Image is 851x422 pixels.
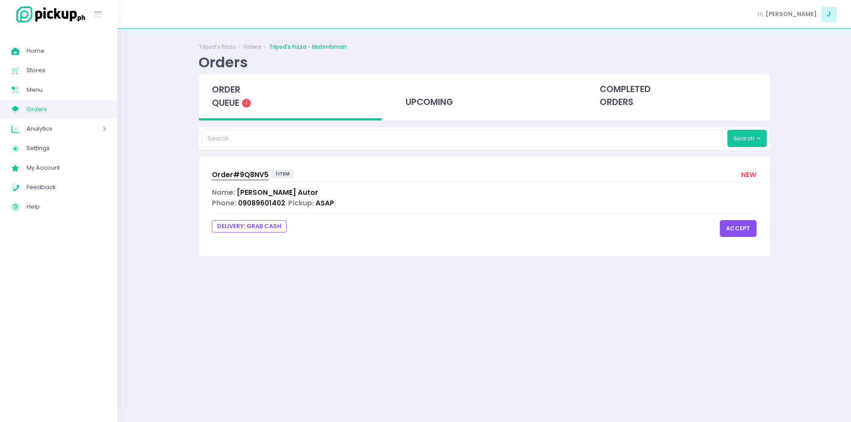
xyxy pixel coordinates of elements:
[393,74,576,118] div: upcoming
[587,74,770,118] div: completed orders
[238,198,285,208] span: 09089601402
[237,188,318,197] span: [PERSON_NAME] Autor
[212,84,240,109] span: order queue
[316,198,334,208] span: ASAP
[212,170,269,182] a: Order#9Q8NV5
[212,220,287,232] span: DELIVERY: grab CASH
[243,43,262,51] a: Orders
[27,201,106,213] span: Help
[271,170,294,178] span: 1 item
[11,5,86,24] img: logo
[242,99,251,108] span: 1
[741,170,757,182] div: new
[288,198,314,208] span: Pickup:
[269,43,347,51] a: Tripod's Pizza - Matimtiman
[212,198,236,208] span: Phone:
[27,162,106,174] span: My Account
[212,188,235,197] span: Name:
[720,220,757,237] button: accept
[27,104,106,115] span: Orders
[727,130,767,147] button: Search
[199,43,236,51] a: Tripod's Pizza
[199,54,248,71] div: Orders
[27,45,106,57] span: Home
[765,10,817,19] span: [PERSON_NAME]
[27,143,106,154] span: Settings
[27,182,106,193] span: Feedback
[202,130,723,147] input: Search
[27,123,78,135] span: Analytics
[821,7,837,22] span: J
[27,65,106,76] span: Stores
[757,10,764,19] span: Hi,
[212,170,269,179] span: Order# 9Q8NV5
[27,84,106,96] span: Menu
